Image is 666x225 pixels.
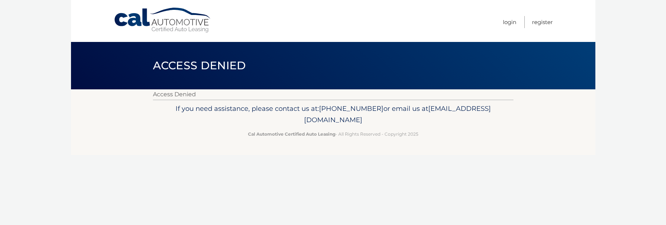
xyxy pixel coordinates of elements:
span: Access Denied [153,59,246,72]
p: Access Denied [153,89,513,100]
a: Cal Automotive [114,7,212,33]
p: - All Rights Reserved - Copyright 2025 [158,130,509,138]
span: [PHONE_NUMBER] [319,104,383,113]
a: Login [503,16,516,28]
strong: Cal Automotive Certified Auto Leasing [248,131,335,137]
a: Register [532,16,553,28]
p: If you need assistance, please contact us at: or email us at [158,103,509,126]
